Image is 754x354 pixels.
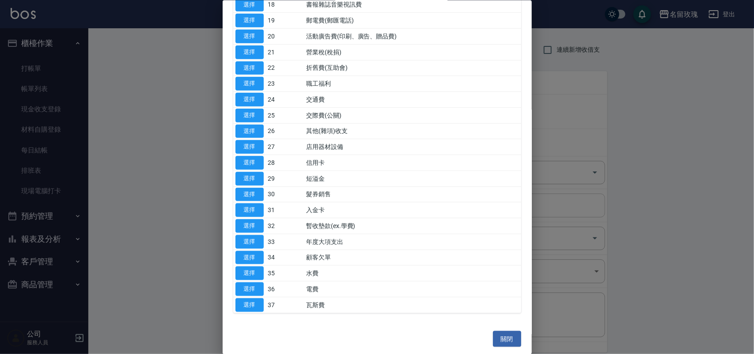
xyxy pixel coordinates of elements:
[266,265,304,281] td: 35
[304,202,521,218] td: 入金卡
[266,123,304,139] td: 26
[235,266,264,280] button: 選擇
[235,30,264,43] button: 選擇
[304,281,521,297] td: 電費
[266,155,304,171] td: 28
[266,28,304,44] td: 20
[235,298,264,312] button: 選擇
[304,171,521,187] td: 短溢金
[235,219,264,233] button: 選擇
[304,123,521,139] td: 其他(雜項)收支
[304,44,521,60] td: 營業稅(稅捐)
[304,12,521,28] td: 郵電費(郵匯電話)
[266,234,304,250] td: 33
[235,203,264,217] button: 選擇
[266,139,304,155] td: 27
[266,281,304,297] td: 36
[304,218,521,234] td: 暫收墊款(ex.學費)
[266,44,304,60] td: 21
[235,108,264,122] button: 選擇
[235,251,264,264] button: 選擇
[235,14,264,27] button: 選擇
[266,297,304,313] td: 37
[304,76,521,91] td: 職工福利
[304,139,521,155] td: 店用器材設備
[266,91,304,107] td: 24
[235,93,264,107] button: 選擇
[266,60,304,76] td: 22
[266,171,304,187] td: 29
[266,250,304,266] td: 34
[235,187,264,201] button: 選擇
[304,155,521,171] td: 信用卡
[235,156,264,170] button: 選擇
[304,91,521,107] td: 交通費
[235,45,264,59] button: 選擇
[235,140,264,154] button: 選擇
[304,234,521,250] td: 年度大項支出
[235,171,264,185] button: 選擇
[235,282,264,296] button: 選擇
[304,187,521,202] td: 髮券銷售
[266,107,304,123] td: 25
[304,265,521,281] td: 水費
[304,250,521,266] td: 顧客欠單
[304,297,521,313] td: 瓦斯費
[235,235,264,248] button: 選擇
[266,187,304,202] td: 30
[304,28,521,44] td: 活動廣告費(印刷、廣告、贈品費)
[266,12,304,28] td: 19
[304,107,521,123] td: 交際費(公關)
[266,76,304,91] td: 23
[493,331,521,347] button: 關閉
[304,60,521,76] td: 折舊費(互助會)
[235,61,264,75] button: 選擇
[235,124,264,138] button: 選擇
[266,202,304,218] td: 31
[266,218,304,234] td: 32
[235,77,264,91] button: 選擇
